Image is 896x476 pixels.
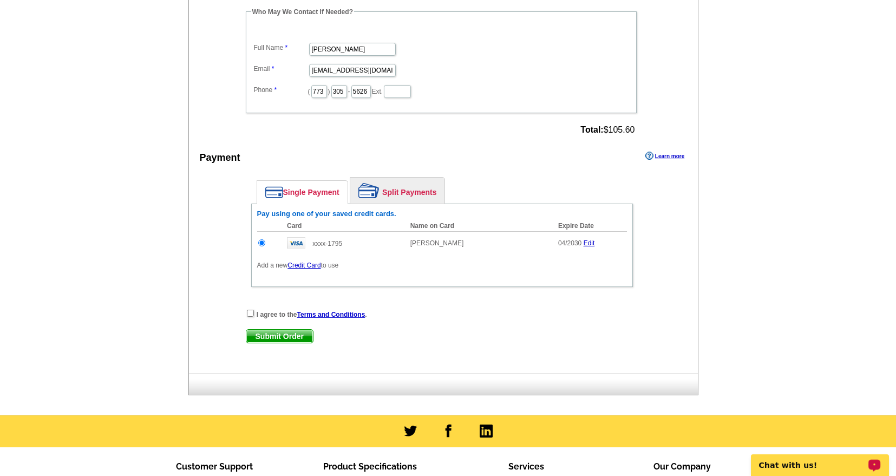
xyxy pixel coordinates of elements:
span: 04/2030 [558,239,581,247]
th: Name on Card [405,220,553,232]
label: Phone [254,85,308,95]
label: Email [254,64,308,74]
span: Services [508,461,544,472]
a: Learn more [645,152,684,160]
iframe: LiveChat chat widget [744,442,896,476]
strong: Total: [580,125,603,134]
a: Split Payments [350,178,444,204]
dd: ( ) - Ext. [251,82,631,99]
img: visa.gif [287,237,305,249]
span: $105.60 [580,125,635,135]
th: Expire Date [553,220,627,232]
img: split-payment.png [358,183,380,198]
h6: Pay using one of your saved credit cards. [257,210,627,218]
span: [PERSON_NAME] [410,239,464,247]
label: Full Name [254,43,308,53]
a: Terms and Conditions [297,311,365,318]
a: Edit [584,239,595,247]
span: Our Company [653,461,711,472]
div: Payment [200,151,240,165]
strong: I agree to the . [257,311,367,318]
span: xxxx-1795 [312,240,342,247]
span: Customer Support [176,461,253,472]
th: Card [282,220,405,232]
a: Single Payment [257,181,348,204]
span: Submit Order [246,330,313,343]
a: Credit Card [287,262,321,269]
legend: Who May We Contact If Needed? [251,7,354,17]
p: Add a new to use [257,260,627,270]
img: single-payment.png [265,186,283,198]
span: Product Specifications [323,461,417,472]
